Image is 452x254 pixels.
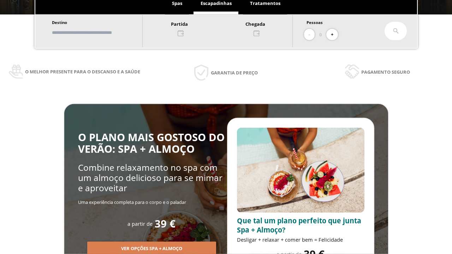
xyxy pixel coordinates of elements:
[361,68,410,76] span: Pagamento seguro
[211,69,258,77] span: Garantia de preço
[307,20,323,25] span: Pessoas
[237,236,343,243] span: Desligar + relaxar + comer bem = Felicidade
[155,218,176,230] span: 39 €
[78,199,186,205] span: Uma experiência completa para o corpo e o paladar
[121,245,182,252] span: Ver opções Spa + Almoço
[237,128,364,213] img: promo-sprunch.ElVl7oUD.webp
[78,162,222,194] span: Combine relaxamento no spa com um almoço delicioso para se mimar e aproveitar
[319,31,322,38] span: 0
[87,245,216,252] a: Ver opções Spa + Almoço
[25,68,140,75] span: O melhor presente para o descanso e a saúde
[127,220,153,227] span: a partir de
[326,29,338,41] button: +
[304,29,315,41] button: -
[52,20,67,25] span: Destino
[78,130,225,156] span: O PLANO MAIS GOSTOSO DO VERÃO: SPA + ALMOÇO
[237,216,361,235] span: Que tal um plano perfeito que junta Spa + Almoço?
